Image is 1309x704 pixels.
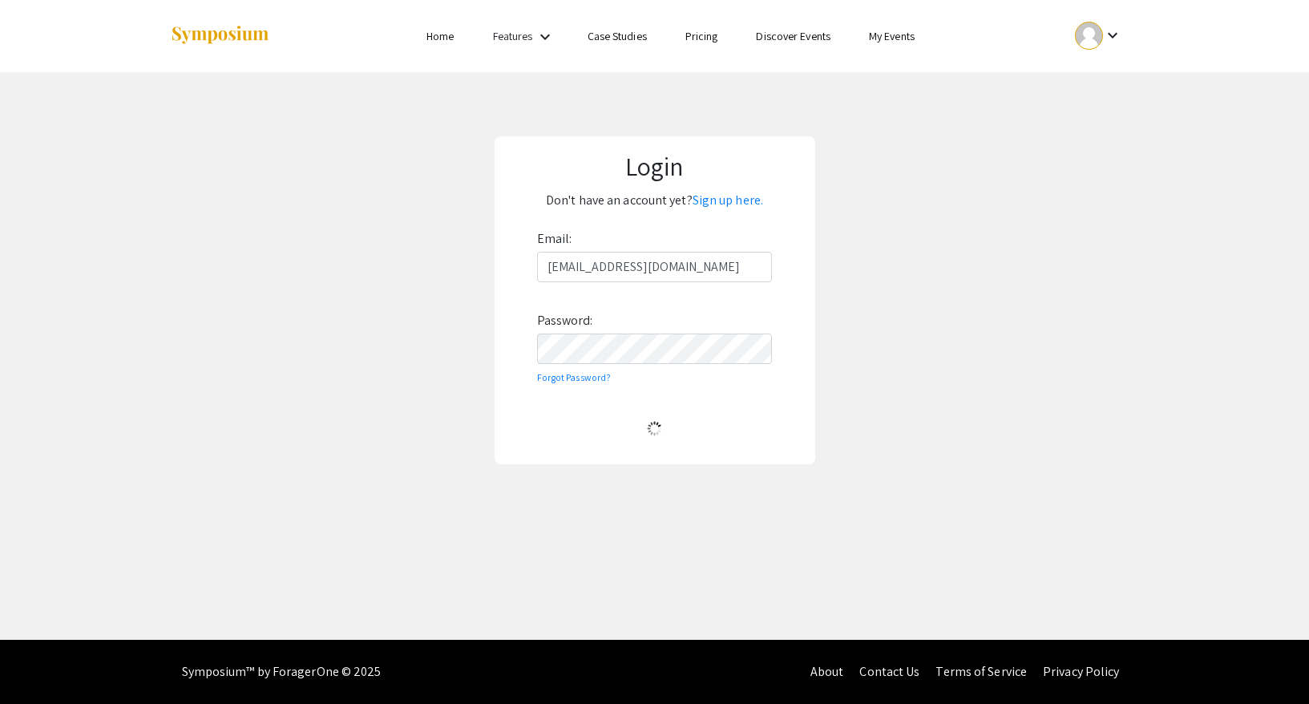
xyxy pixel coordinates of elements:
a: Pricing [685,29,718,43]
a: Privacy Policy [1043,663,1119,680]
label: Email: [537,226,572,252]
img: Loading [640,415,669,443]
img: Symposium by ForagerOne [170,25,270,47]
h1: Login [507,151,802,181]
button: Expand account dropdown [1058,18,1139,54]
a: Features [493,29,533,43]
a: Contact Us [859,663,919,680]
iframe: Chat [12,632,68,692]
mat-icon: Expand Features list [535,27,555,47]
a: Sign up here. [693,192,763,208]
a: Case Studies [588,29,647,43]
div: Symposium™ by ForagerOne © 2025 [182,640,382,704]
mat-icon: Expand account dropdown [1103,26,1122,45]
a: Discover Events [756,29,830,43]
a: Terms of Service [935,663,1027,680]
a: Home [426,29,454,43]
a: My Events [869,29,915,43]
a: Forgot Password? [537,371,612,383]
label: Password: [537,308,593,334]
a: About [810,663,844,680]
p: Don't have an account yet? [507,188,802,213]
